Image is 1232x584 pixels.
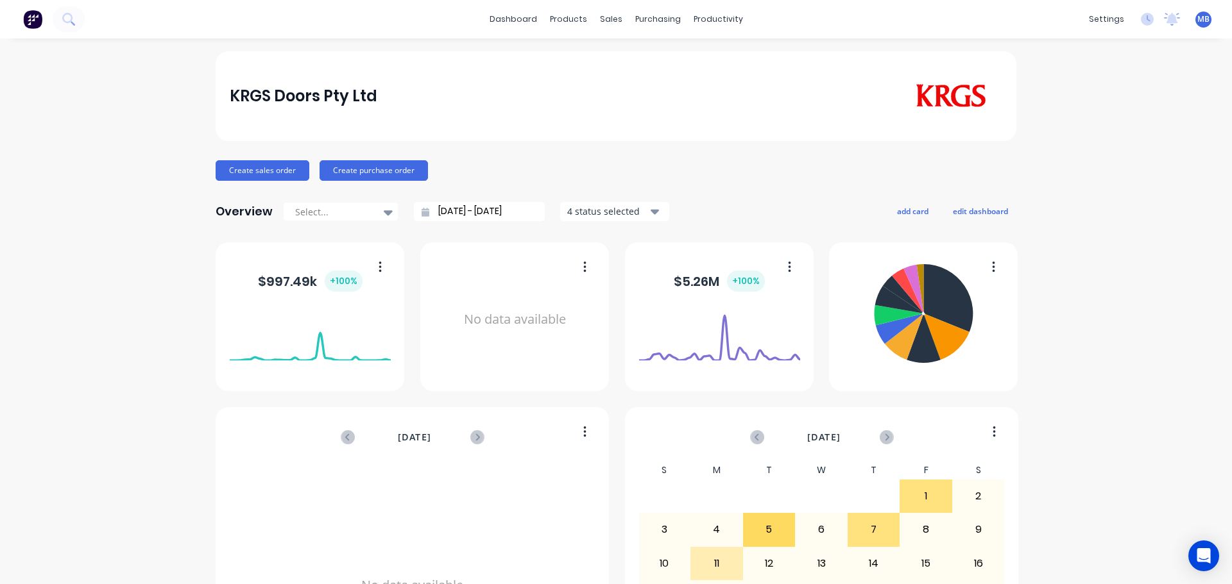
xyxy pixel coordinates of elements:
[900,547,952,580] div: 15
[900,513,952,546] div: 8
[795,461,848,480] div: W
[567,204,648,218] div: 4 status selected
[848,461,900,480] div: T
[889,203,937,219] button: add card
[23,10,42,29] img: Factory
[952,461,1005,480] div: S
[639,547,690,580] div: 10
[216,160,309,181] button: Create sales order
[1197,13,1210,25] span: MB
[434,259,595,380] div: No data available
[796,513,847,546] div: 6
[1082,10,1131,29] div: settings
[727,271,765,292] div: + 100 %
[690,461,743,480] div: M
[953,547,1004,580] div: 16
[900,480,952,512] div: 1
[691,547,742,580] div: 11
[807,430,841,444] span: [DATE]
[953,480,1004,512] div: 2
[320,160,428,181] button: Create purchase order
[594,10,629,29] div: sales
[953,513,1004,546] div: 9
[1188,540,1219,571] div: Open Intercom Messenger
[848,547,900,580] div: 14
[945,203,1016,219] button: edit dashboard
[216,199,273,224] div: Overview
[687,10,749,29] div: productivity
[258,271,363,292] div: $ 997.49k
[900,461,952,480] div: F
[638,461,691,480] div: S
[744,513,795,546] div: 5
[560,202,669,221] button: 4 status selected
[912,84,989,108] img: KRGS Doors Pty Ltd
[398,430,431,444] span: [DATE]
[639,513,690,546] div: 3
[230,83,377,109] div: KRGS Doors Pty Ltd
[848,513,900,546] div: 7
[744,547,795,580] div: 12
[743,461,796,480] div: T
[483,10,543,29] a: dashboard
[543,10,594,29] div: products
[629,10,687,29] div: purchasing
[674,271,765,292] div: $ 5.26M
[796,547,847,580] div: 13
[325,271,363,292] div: + 100 %
[691,513,742,546] div: 4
